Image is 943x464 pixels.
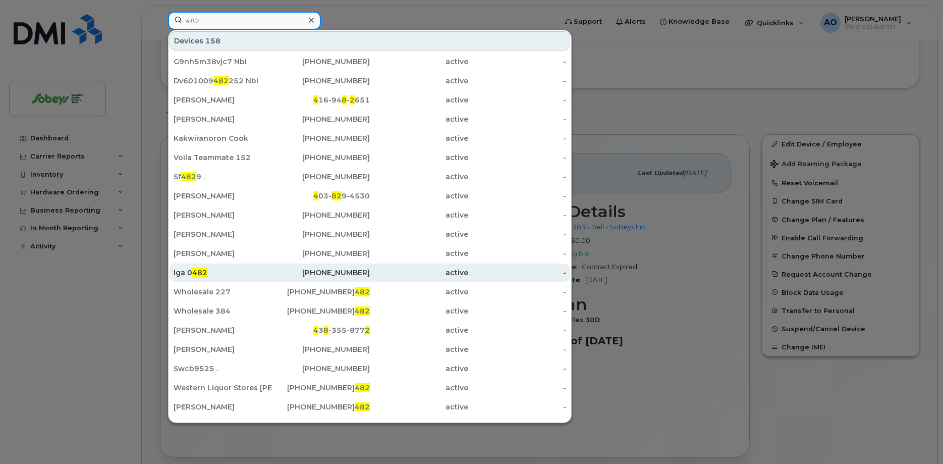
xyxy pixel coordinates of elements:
a: Sf4829 .[PHONE_NUMBER]active- [170,168,570,186]
div: active [370,133,468,143]
div: [PERSON_NAME] [174,114,272,124]
a: G9nh5m38vjc7 Nbi[PHONE_NUMBER]active- [170,53,570,71]
div: active [370,383,468,393]
div: Sf 9 . [174,172,272,182]
div: - [468,248,567,259]
div: active [370,172,468,182]
div: [PHONE_NUMBER] [272,133,370,143]
div: 03- 9-4530 [272,191,370,201]
div: Usim Gx440 58 [174,421,272,431]
span: 82 [331,191,342,200]
a: [PERSON_NAME]416-948-2651active- [170,91,570,109]
div: [PHONE_NUMBER] [272,421,370,431]
div: [PHONE_NUMBER] [272,268,370,278]
div: Devices [170,31,570,50]
div: - [468,229,567,239]
div: [PHONE_NUMBER] [272,76,370,86]
div: - [468,210,567,220]
div: [PERSON_NAME] [174,210,272,220]
a: Kakwiranoron Cook[PHONE_NUMBER]active- [170,129,570,147]
div: active [370,76,468,86]
div: [PHONE_NUMBER] [272,172,370,182]
div: active [370,268,468,278]
div: [PERSON_NAME] [174,191,272,201]
div: - [468,287,567,297]
div: active [370,95,468,105]
a: [PERSON_NAME][PHONE_NUMBER]active- [170,225,570,243]
div: - [468,364,567,374]
a: [PERSON_NAME][PHONE_NUMBER]active- [170,206,570,224]
div: [PERSON_NAME] [174,325,272,335]
div: active [370,152,468,163]
a: [PERSON_NAME]403-829-4530active- [170,187,570,205]
div: Kakwiranoron Cook [174,133,272,143]
a: [PERSON_NAME]438-355-8772active- [170,321,570,339]
a: Voila Teammate 152[PHONE_NUMBER]active- [170,148,570,167]
div: [PHONE_NUMBER] [272,152,370,163]
span: 482 [192,268,207,277]
span: 482 [355,287,370,296]
span: 4 [313,95,318,105]
div: active [370,191,468,201]
div: - [468,383,567,393]
span: 482 [213,76,229,85]
div: [PHONE_NUMBER] [272,383,370,393]
div: - [468,191,567,201]
div: [PHONE_NUMBER] [272,248,370,259]
span: 2 [350,95,355,105]
div: - [468,268,567,278]
span: 482 [355,306,370,316]
div: Iga 0 [174,268,272,278]
div: active [370,421,468,431]
a: Wholesale 227[PHONE_NUMBER]482active- [170,283,570,301]
div: active [370,248,468,259]
div: active [370,114,468,124]
div: active [370,364,468,374]
div: active [370,325,468,335]
div: - [468,133,567,143]
a: [PERSON_NAME][PHONE_NUMBER]active- [170,244,570,263]
div: [PHONE_NUMBER] [272,57,370,67]
div: 3 -355-877 [272,325,370,335]
span: 8 [323,326,328,335]
div: [PHONE_NUMBER] [272,114,370,124]
div: - [468,344,567,354]
div: Western Liquor Stores [PERSON_NAME] [174,383,272,393]
div: Dv601009 252 Nbi [174,76,272,86]
div: [PERSON_NAME] [174,344,272,354]
div: active [370,344,468,354]
a: [PERSON_NAME][PHONE_NUMBER]482active- [170,398,570,416]
a: Iga 0482[PHONE_NUMBER]active- [170,264,570,282]
span: 482 [181,172,196,181]
a: Western Liquor Stores [PERSON_NAME][PHONE_NUMBER]482active- [170,379,570,397]
div: [PERSON_NAME] [174,402,272,412]
div: - [468,57,567,67]
div: 16-94 - 651 [272,95,370,105]
div: active [370,57,468,67]
a: Swcb9525 .[PHONE_NUMBER]active- [170,359,570,378]
div: - [468,421,567,431]
div: Wholesale 227 [174,287,272,297]
span: 8 [342,95,347,105]
div: [PHONE_NUMBER] [272,210,370,220]
span: 158 [205,36,220,46]
a: [PERSON_NAME][PHONE_NUMBER]active- [170,110,570,128]
span: 4 [313,326,318,335]
a: [PERSON_NAME][PHONE_NUMBER]active- [170,340,570,358]
div: - [468,325,567,335]
div: [PHONE_NUMBER] [272,402,370,412]
div: [PHONE_NUMBER] [272,229,370,239]
div: - [468,172,567,182]
div: G9nh5m38vjc7 Nbi [174,57,272,67]
a: Dv601009482252 Nbi[PHONE_NUMBER]active- [170,72,570,90]
input: Find something... [168,12,321,30]
div: [PHONE_NUMBER] [272,364,370,374]
div: active [370,287,468,297]
div: - [468,306,567,316]
div: active [370,210,468,220]
span: 4 [313,191,318,200]
a: Usim Gx440 58[PHONE_NUMBER]active- [170,417,570,435]
div: Wholesale 384 [174,306,272,316]
a: Wholesale 384[PHONE_NUMBER]482active- [170,302,570,320]
span: 2 [365,326,370,335]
